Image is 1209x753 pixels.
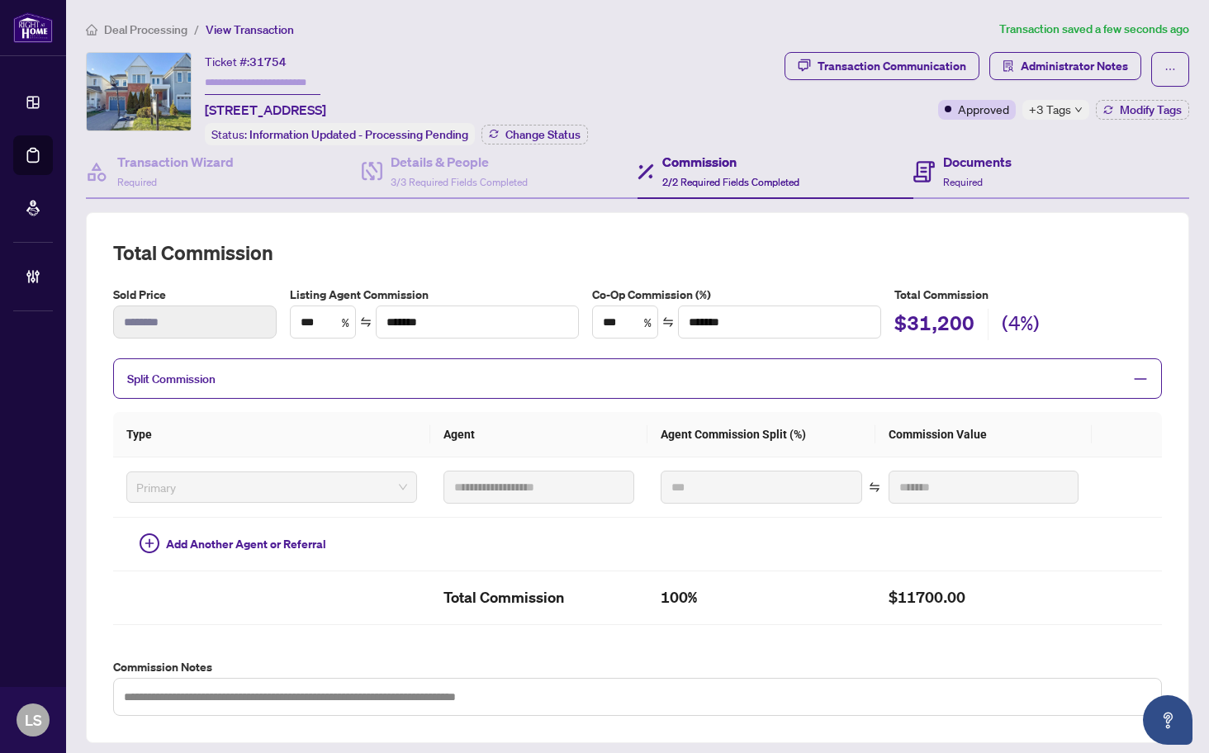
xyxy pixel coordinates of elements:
span: swap [360,316,372,328]
h4: Commission [662,152,799,172]
button: Administrator Notes [989,52,1141,80]
th: Type [113,412,430,457]
span: +3 Tags [1029,100,1071,119]
span: 2/2 Required Fields Completed [662,176,799,188]
span: Primary [136,475,407,500]
h2: $31,200 [894,310,974,341]
h5: Total Commission [894,286,1162,304]
h2: Total Commission [113,239,1162,266]
button: Open asap [1143,695,1192,745]
span: LS [25,708,42,732]
span: Approved [958,100,1009,118]
span: swap [662,316,674,328]
h2: $11700.00 [889,585,1079,611]
span: Administrator Notes [1021,53,1128,79]
span: plus-circle [140,533,159,553]
span: Change Status [505,129,581,140]
span: home [86,24,97,36]
h4: Transaction Wizard [117,152,234,172]
h4: Details & People [391,152,528,172]
span: Modify Tags [1120,104,1182,116]
button: Add Another Agent or Referral [126,531,339,557]
button: Modify Tags [1096,100,1189,120]
h2: (4%) [1002,310,1040,341]
th: Agent Commission Split (%) [647,412,875,457]
label: Commission Notes [113,658,1162,676]
span: solution [1003,60,1014,72]
span: 3/3 Required Fields Completed [391,176,528,188]
div: Ticket #: [205,52,287,71]
th: Agent [430,412,647,457]
span: View Transaction [206,22,294,37]
li: / [194,20,199,39]
span: ellipsis [1164,64,1176,75]
span: [STREET_ADDRESS] [205,100,326,120]
label: Co-Op Commission (%) [592,286,881,304]
span: 31754 [249,54,287,69]
article: Transaction saved a few seconds ago [999,20,1189,39]
div: Split Commission [113,358,1162,399]
span: Required [117,176,157,188]
h2: 100% [661,585,862,611]
span: Information Updated - Processing Pending [249,127,468,142]
button: Change Status [481,125,588,144]
label: Sold Price [113,286,277,304]
span: Add Another Agent or Referral [166,535,326,553]
button: Transaction Communication [785,52,979,80]
span: minus [1133,372,1148,386]
span: Deal Processing [104,22,187,37]
span: swap [869,481,880,493]
img: logo [13,12,53,43]
div: Transaction Communication [818,53,966,79]
div: Status: [205,123,475,145]
span: Required [943,176,983,188]
h4: Documents [943,152,1012,172]
img: IMG-E12097714_1.jpg [87,53,191,130]
label: Listing Agent Commission [290,286,579,304]
th: Commission Value [875,412,1092,457]
h2: Total Commission [443,585,633,611]
span: Split Commission [127,372,216,386]
span: down [1074,106,1083,114]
